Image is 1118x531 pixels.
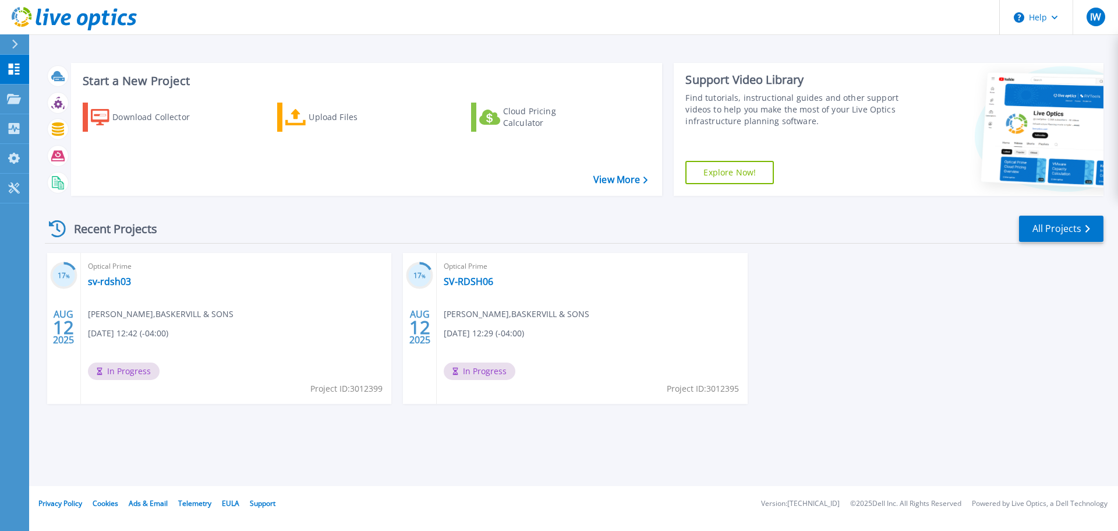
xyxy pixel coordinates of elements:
[45,214,173,243] div: Recent Projects
[1090,12,1101,22] span: IW
[83,103,213,132] a: Download Collector
[93,498,118,508] a: Cookies
[850,500,961,508] li: © 2025 Dell Inc. All Rights Reserved
[129,498,168,508] a: Ads & Email
[53,322,74,332] span: 12
[88,260,384,273] span: Optical Prime
[406,269,433,283] h3: 17
[50,269,77,283] h3: 17
[593,174,648,185] a: View More
[88,363,160,380] span: In Progress
[685,92,904,127] div: Find tutorials, instructional guides and other support videos to help you make the most of your L...
[112,106,206,129] div: Download Collector
[972,500,1108,508] li: Powered by Live Optics, a Dell Technology
[1019,216,1103,242] a: All Projects
[178,498,211,508] a: Telemetry
[685,161,774,184] a: Explore Now!
[222,498,239,508] a: EULA
[444,260,740,273] span: Optical Prime
[38,498,82,508] a: Privacy Policy
[471,103,601,132] a: Cloud Pricing Calculator
[667,382,739,395] span: Project ID: 3012395
[310,382,383,395] span: Project ID: 3012399
[761,500,840,508] li: Version: [TECHNICAL_ID]
[503,106,596,129] div: Cloud Pricing Calculator
[88,308,233,321] span: [PERSON_NAME] , BASKERVILL & SONS
[250,498,275,508] a: Support
[277,103,407,132] a: Upload Files
[88,276,131,287] a: sv-rdsh03
[444,363,515,380] span: In Progress
[66,273,70,279] span: %
[409,322,430,332] span: 12
[409,306,431,349] div: AUG 2025
[444,327,524,340] span: [DATE] 12:29 (-04:00)
[444,276,493,287] a: SV-RDSH06
[422,273,426,279] span: %
[685,72,904,87] div: Support Video Library
[444,308,589,321] span: [PERSON_NAME] , BASKERVILL & SONS
[88,327,168,340] span: [DATE] 12:42 (-04:00)
[52,306,75,349] div: AUG 2025
[83,75,648,87] h3: Start a New Project
[309,106,402,129] div: Upload Files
